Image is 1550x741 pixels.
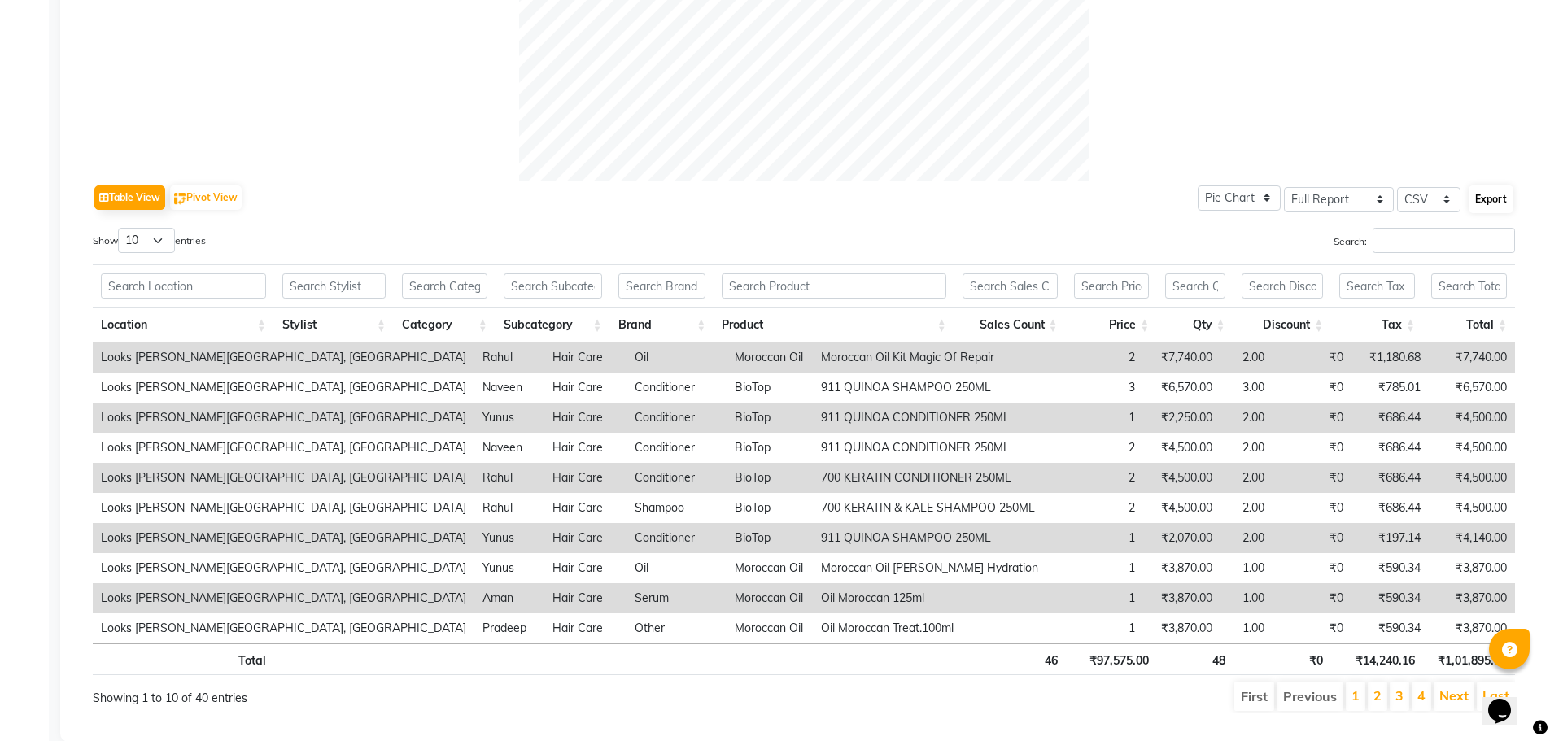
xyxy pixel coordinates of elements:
[722,273,945,299] input: Search Product
[627,583,727,613] td: Serum
[93,643,274,675] th: Total
[1429,373,1515,403] td: ₹6,570.00
[727,523,814,553] td: BioTop
[813,433,1047,463] td: 911 QUINOA CONDITIONER 250ML
[714,307,954,342] th: Product: activate to sort column ascending
[1047,463,1143,493] td: 2
[813,523,1047,553] td: 911 QUINOA SHAMPOO 250ML
[544,373,627,403] td: Hair Care
[1351,687,1360,704] a: 1
[544,342,627,373] td: Hair Care
[282,273,386,299] input: Search Stylist
[394,307,496,342] th: Category: activate to sort column ascending
[474,523,544,553] td: Yunus
[727,433,814,463] td: BioTop
[1220,433,1273,463] td: 2.00
[1334,228,1515,253] label: Search:
[1273,523,1351,553] td: ₹0
[954,307,1066,342] th: Sales Count: activate to sort column ascending
[1143,373,1220,403] td: ₹6,570.00
[610,307,714,342] th: Brand: activate to sort column ascending
[93,433,474,463] td: Looks [PERSON_NAME][GEOGRAPHIC_DATA], [GEOGRAPHIC_DATA]
[93,342,474,373] td: Looks [PERSON_NAME][GEOGRAPHIC_DATA], [GEOGRAPHIC_DATA]
[1429,553,1515,583] td: ₹3,870.00
[627,373,727,403] td: Conditioner
[1273,373,1351,403] td: ₹0
[1074,273,1150,299] input: Search Price
[474,613,544,643] td: Pradeep
[274,307,394,342] th: Stylist: activate to sort column ascending
[813,613,1047,643] td: Oil Moroccan Treat.100ml
[474,342,544,373] td: Rahul
[1157,307,1233,342] th: Qty: activate to sort column ascending
[93,373,474,403] td: Looks [PERSON_NAME][GEOGRAPHIC_DATA], [GEOGRAPHIC_DATA]
[1351,553,1429,583] td: ₹590.34
[627,553,727,583] td: Oil
[1157,643,1233,675] th: 48
[1429,523,1515,553] td: ₹4,140.00
[1351,493,1429,523] td: ₹686.44
[474,403,544,433] td: Yunus
[1047,403,1143,433] td: 1
[1351,433,1429,463] td: ₹686.44
[627,613,727,643] td: Other
[1143,433,1220,463] td: ₹4,500.00
[627,523,727,553] td: Conditioner
[813,463,1047,493] td: 700 KERATIN CONDITIONER 250ML
[1220,613,1273,643] td: 1.00
[813,342,1047,373] td: Moroccan Oil Kit Magic Of Repair
[1429,342,1515,373] td: ₹7,740.00
[1351,463,1429,493] td: ₹686.44
[1351,373,1429,403] td: ₹785.01
[1423,307,1515,342] th: Total: activate to sort column ascending
[1273,342,1351,373] td: ₹0
[1143,342,1220,373] td: ₹7,740.00
[627,403,727,433] td: Conditioner
[1331,307,1423,342] th: Tax: activate to sort column ascending
[727,463,814,493] td: BioTop
[1047,373,1143,403] td: 3
[474,433,544,463] td: Naveen
[93,493,474,523] td: Looks [PERSON_NAME][GEOGRAPHIC_DATA], [GEOGRAPHIC_DATA]
[1429,613,1515,643] td: ₹3,870.00
[544,553,627,583] td: Hair Care
[1423,643,1515,675] th: ₹1,01,895.00
[1331,643,1423,675] th: ₹14,240.16
[1429,433,1515,463] td: ₹4,500.00
[727,613,814,643] td: Moroccan Oil
[402,273,487,299] input: Search Category
[93,307,274,342] th: Location: activate to sort column ascending
[1066,307,1158,342] th: Price: activate to sort column ascending
[1220,493,1273,523] td: 2.00
[1066,643,1158,675] th: ₹97,575.00
[1373,228,1515,253] input: Search:
[474,463,544,493] td: Rahul
[1220,403,1273,433] td: 2.00
[1143,583,1220,613] td: ₹3,870.00
[1273,403,1351,433] td: ₹0
[1220,553,1273,583] td: 1.00
[627,433,727,463] td: Conditioner
[813,583,1047,613] td: Oil Moroccan 125ml
[93,228,206,253] label: Show entries
[1429,403,1515,433] td: ₹4,500.00
[1047,553,1143,583] td: 1
[1273,493,1351,523] td: ₹0
[813,493,1047,523] td: 700 KERATIN & KALE SHAMPOO 250ML
[727,493,814,523] td: BioTop
[504,273,602,299] input: Search Subcategory
[1047,493,1143,523] td: 2
[93,463,474,493] td: Looks [PERSON_NAME][GEOGRAPHIC_DATA], [GEOGRAPHIC_DATA]
[1143,523,1220,553] td: ₹2,070.00
[1273,553,1351,583] td: ₹0
[727,373,814,403] td: BioTop
[544,403,627,433] td: Hair Care
[1047,433,1143,463] td: 2
[813,373,1047,403] td: 911 QUINOA SHAMPOO 250ML
[1351,342,1429,373] td: ₹1,180.68
[118,228,175,253] select: Showentries
[1273,433,1351,463] td: ₹0
[1220,373,1273,403] td: 3.00
[618,273,706,299] input: Search Brand
[474,553,544,583] td: Yunus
